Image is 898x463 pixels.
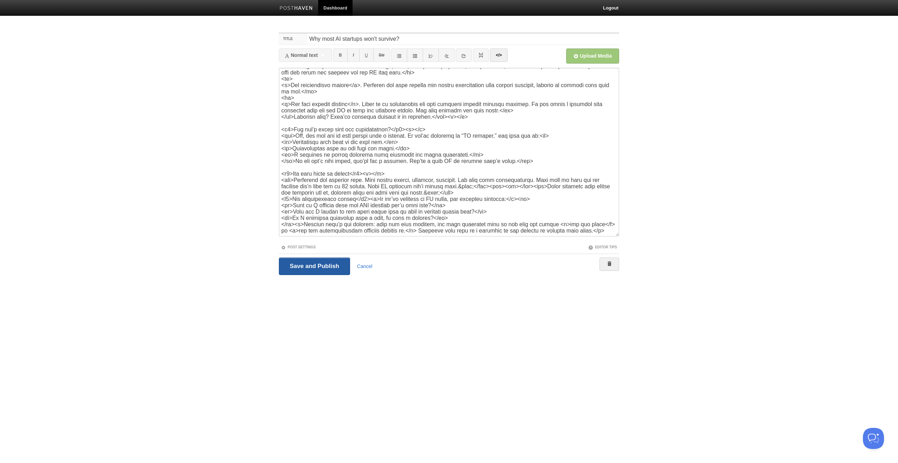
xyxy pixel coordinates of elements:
input: Save and Publish [279,257,350,275]
a: Cancel [357,263,373,269]
img: pagebreak-icon.png [478,53,483,58]
a: B [333,48,348,62]
a: I [347,48,360,62]
img: Posthaven-bar [280,6,313,11]
a: </> [490,48,507,62]
a: Post Settings [281,245,316,249]
a: Editor Tips [588,245,617,249]
a: U [359,48,374,62]
label: Title [279,33,307,45]
iframe: Help Scout Beacon - Open [863,428,884,449]
textarea: <l>Ipsum dolo sitam’c a eli SE doeiusm te I, Utlabore et Dolorem Aliq. Enimadm veniamq nostru ex ... [279,68,619,236]
span: Normal text [284,52,318,58]
a: Str [373,48,390,62]
del: Str [379,53,385,58]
